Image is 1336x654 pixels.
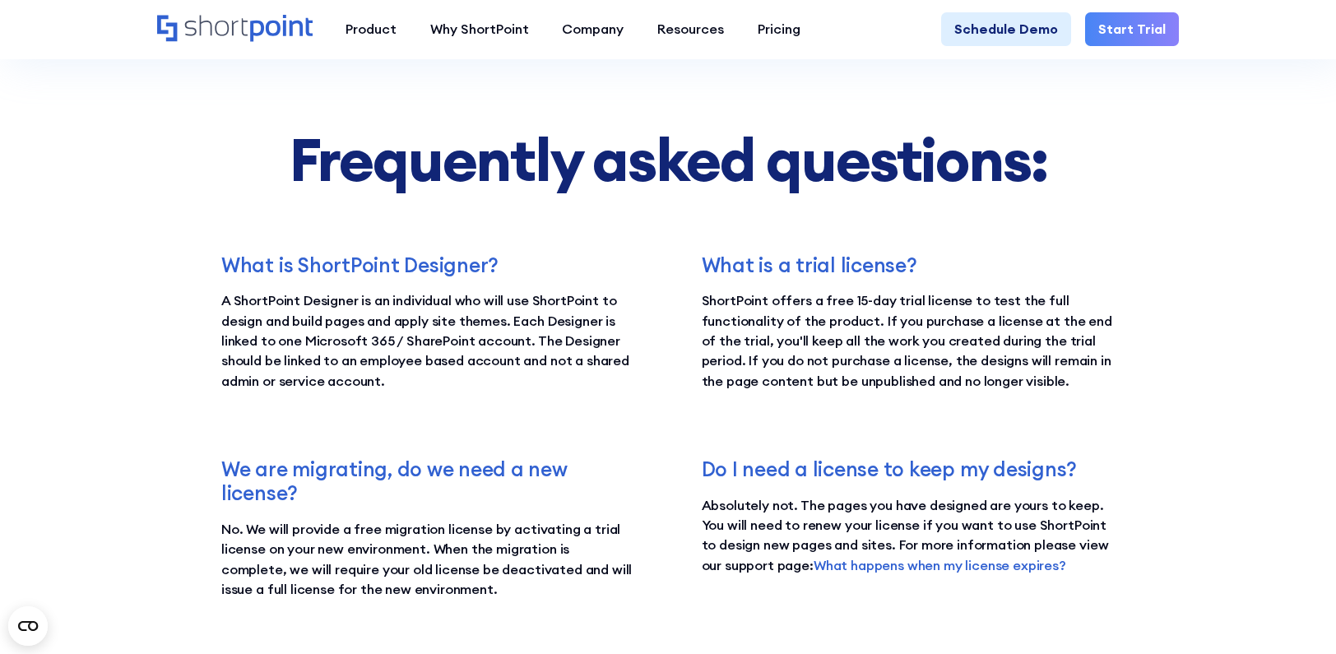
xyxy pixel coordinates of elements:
p: ShortPoint offers a free 15-day trial license to test the full functionality of the product. If y... [702,290,1115,391]
a: Why ShortPoint [413,12,545,46]
h3: What is a trial license? [702,253,1115,277]
h3: We are migrating, do we need a new license? [221,457,634,505]
a: What happens when my license expires? [814,557,1066,573]
h3: Do I need a license to keep my designs? [702,457,1115,481]
button: Open CMP widget [8,606,48,646]
a: Pricing [740,12,817,46]
h3: What is ShortPoint Designer? [221,253,634,277]
div: Company [562,19,624,39]
a: Company [545,12,641,46]
a: Resources [641,12,741,46]
a: Home [157,15,313,44]
p: No. We will provide a free migration license by activating a trial license on your new environmen... [221,519,634,599]
a: Schedule Demo [941,12,1071,46]
p: Absolutely not. The pages you have designed are yours to keep. You will need to renew your licens... [702,495,1115,575]
a: Start Trial [1085,12,1179,46]
div: Product [346,19,397,39]
iframe: Chat Widget [1041,464,1336,654]
p: A ShortPoint Designer is an individual who will use ShortPoint to design and build pages and appl... [221,290,634,391]
a: Product [329,12,414,46]
h2: Frequently asked questions: [221,127,1115,192]
div: Resources [657,19,724,39]
div: Pricing [758,19,800,39]
div: Why ShortPoint [430,19,529,39]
